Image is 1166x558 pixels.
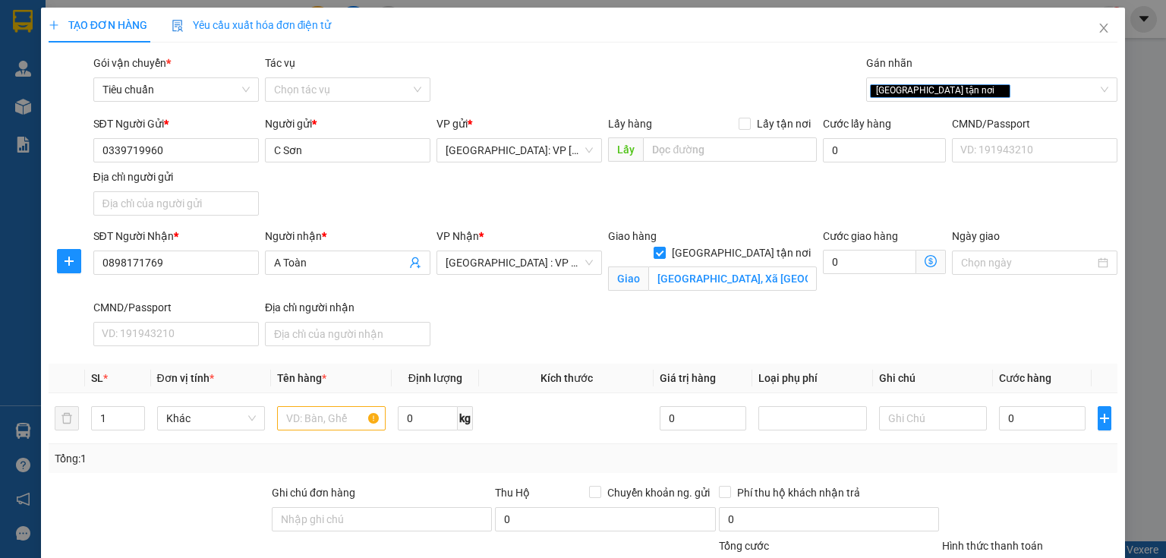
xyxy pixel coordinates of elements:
button: plus [1098,406,1111,430]
span: Khác [166,407,257,430]
div: Địa chỉ người nhận [265,299,430,316]
div: Người gửi [265,115,430,132]
button: delete [55,406,79,430]
span: Gói vận chuyển [93,57,171,69]
span: Lấy [608,137,643,162]
span: Chuyển khoản ng. gửi [601,484,716,501]
span: Thu Hộ [495,487,530,499]
span: plus [49,20,59,30]
label: Tác vụ [265,57,295,69]
label: Ngày giao [952,230,1000,242]
input: Cước lấy hàng [823,138,946,162]
div: CMND/Passport [93,299,259,316]
div: Người nhận [265,228,430,244]
label: Cước lấy hàng [823,118,891,130]
span: Lấy tận nơi [751,115,817,132]
span: [GEOGRAPHIC_DATA] tận nơi [870,84,1010,98]
span: Giá trị hàng [660,372,716,384]
span: plus [1098,412,1111,424]
span: Phí thu hộ khách nhận trả [731,484,866,501]
span: user-add [409,257,421,269]
div: SĐT Người Gửi [93,115,259,132]
label: Cước giao hàng [823,230,898,242]
input: VD: Bàn, Ghế [277,406,386,430]
input: Giao tận nơi [648,266,817,291]
span: Giao [608,266,648,291]
input: Địa chỉ của người gửi [93,191,259,216]
span: Kích thước [540,372,593,384]
span: dollar-circle [925,255,937,267]
img: icon [172,20,184,32]
span: Giao hàng [608,230,657,242]
input: Ngày giao [961,254,1095,271]
span: Tên hàng [277,372,326,384]
span: VP Nhận [436,230,479,242]
span: plus [58,255,80,267]
span: Định lượng [408,372,462,384]
span: Lấy hàng [608,118,652,130]
span: SL [91,372,103,384]
div: Địa chỉ người gửi [93,169,259,185]
span: [GEOGRAPHIC_DATA] tận nơi [666,244,817,261]
div: CMND/Passport [952,115,1117,132]
input: Ghi chú đơn hàng [272,507,492,531]
input: Dọc đường [643,137,817,162]
div: Tổng: 1 [55,450,451,467]
th: Ghi chú [873,364,994,393]
th: Loại phụ phí [752,364,873,393]
button: plus [57,249,81,273]
span: Tiêu chuẩn [102,78,250,101]
span: Cước hàng [999,372,1051,384]
label: Hình thức thanh toán [942,540,1043,552]
span: Đà Nẵng : VP Thanh Khê [446,251,593,274]
div: SĐT Người Nhận [93,228,259,244]
div: VP gửi [436,115,602,132]
span: close [1098,22,1110,34]
input: Ghi Chú [879,406,988,430]
span: TẠO ĐƠN HÀNG [49,19,147,31]
span: Đơn vị tính [157,372,214,384]
span: kg [458,406,473,430]
label: Ghi chú đơn hàng [272,487,355,499]
span: Yêu cầu xuất hóa đơn điện tử [172,19,332,31]
label: Gán nhãn [866,57,912,69]
span: Tổng cước [719,540,769,552]
input: Cước giao hàng [823,250,916,274]
span: close [997,87,1004,94]
span: Hà Nội: VP Long Biên [446,139,593,162]
input: Địa chỉ của người nhận [265,322,430,346]
input: 0 [660,406,746,430]
button: Close [1082,8,1125,50]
